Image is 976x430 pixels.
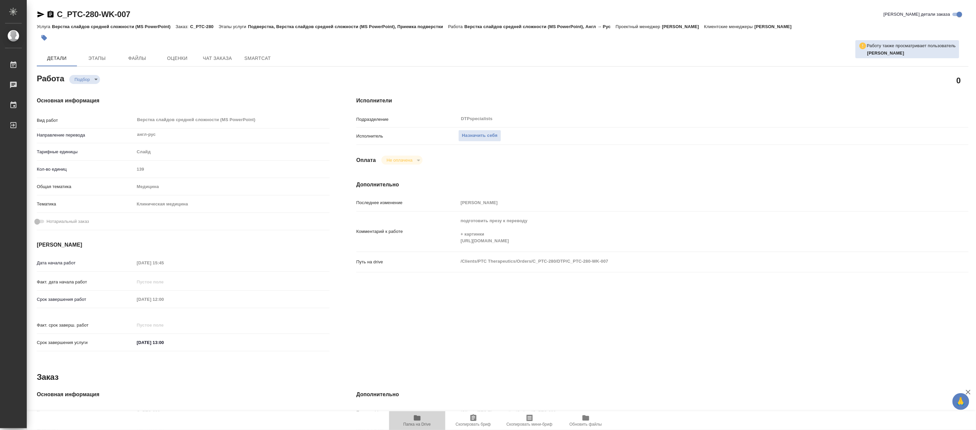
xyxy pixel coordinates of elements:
button: Назначить себя [458,130,501,142]
button: Добавить тэг [37,30,52,45]
h4: Оплата [356,156,376,164]
textarea: /Clients/PTC Therapeutics/Orders/C_PTC-280/DTP/C_PTC-280-WK-007 [458,256,918,267]
p: Последнее изменение [356,199,458,206]
p: Заказ: [176,24,190,29]
span: Обновить файлы [569,422,602,427]
button: Подбор [73,77,92,82]
span: [PERSON_NAME] детали заказа [884,11,950,18]
span: 🙏 [955,395,967,409]
p: Срок завершения услуги [37,339,135,346]
p: Путь на drive [356,259,458,265]
button: Скопировать мини-бриф [502,411,558,430]
p: Тематика [37,201,135,207]
p: Дата начала работ [37,260,135,266]
span: Скопировать бриф [456,422,491,427]
span: Этапы [81,54,113,63]
span: Нотариальный заказ [47,218,89,225]
p: [PERSON_NAME] [755,24,797,29]
p: Работа [448,24,465,29]
div: Медицина [135,181,330,192]
p: Проектный менеджер [616,24,662,29]
span: Чат заказа [201,54,234,63]
p: Подразделение [356,116,458,123]
p: Факт. дата начала работ [37,279,135,285]
p: Срок завершения работ [37,296,135,303]
input: Пустое поле [458,198,918,207]
input: Пустое поле [458,408,918,417]
input: Пустое поле [135,320,193,330]
input: Пустое поле [135,408,330,417]
div: Подбор [69,75,100,84]
p: Комментарий к работе [356,228,458,235]
h2: Работа [37,72,64,84]
button: Скопировать ссылку [47,10,55,18]
span: Скопировать мини-бриф [507,422,552,427]
span: Назначить себя [462,132,498,140]
p: Направление перевода [37,132,135,139]
h2: 0 [957,75,961,86]
span: SmartCat [242,54,274,63]
button: 🙏 [953,393,969,410]
input: Пустое поле [135,294,193,304]
p: Работу также просматривает пользователь [867,42,956,49]
h4: Исполнители [356,97,969,105]
p: C_PTC-280 [190,24,218,29]
p: Этапы услуги [218,24,248,29]
p: Вид работ [37,117,135,124]
input: Пустое поле [135,258,193,268]
p: Верстка слайдов средней сложности (MS PowerPoint) [52,24,176,29]
p: Код заказа [37,409,135,416]
button: Обновить файлы [558,411,614,430]
span: Детали [41,54,73,63]
p: Путь на drive [356,409,458,416]
p: Подверстка, Верстка слайдов средней сложности (MS PowerPoint), Приемка подверстки [248,24,448,29]
button: Скопировать бриф [445,411,502,430]
button: Скопировать ссылку для ЯМессенджера [37,10,45,18]
div: Клиническая медицина [135,198,330,210]
h4: Основная информация [37,391,330,399]
h4: [PERSON_NAME] [37,241,330,249]
div: Подбор [381,156,423,165]
p: Услуга [37,24,52,29]
span: Файлы [121,54,153,63]
p: [PERSON_NAME] [662,24,704,29]
input: ✎ Введи что-нибудь [135,338,193,347]
button: Папка на Drive [389,411,445,430]
textarea: подготовить презу к переводу + картинки [URL][DOMAIN_NAME] [458,215,918,247]
p: Кол-во единиц [37,166,135,173]
button: Не оплачена [385,157,415,163]
div: Слайд [135,146,330,158]
input: Пустое поле [135,164,330,174]
p: Климентовский Сергей [867,50,956,57]
input: Пустое поле [135,277,193,287]
p: Тарифные единицы [37,149,135,155]
a: C_PTC-280-WK-007 [57,10,130,19]
h2: Заказ [37,372,59,382]
span: Оценки [161,54,193,63]
h4: Основная информация [37,97,330,105]
p: Исполнитель [356,133,458,140]
span: Папка на Drive [404,422,431,427]
p: Клиентские менеджеры [704,24,755,29]
p: Общая тематика [37,183,135,190]
h4: Дополнительно [356,181,969,189]
p: Факт. срок заверш. работ [37,322,135,329]
p: Верстка слайдов средней сложности (MS PowerPoint), Англ → Рус [464,24,616,29]
h4: Дополнительно [356,391,969,399]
